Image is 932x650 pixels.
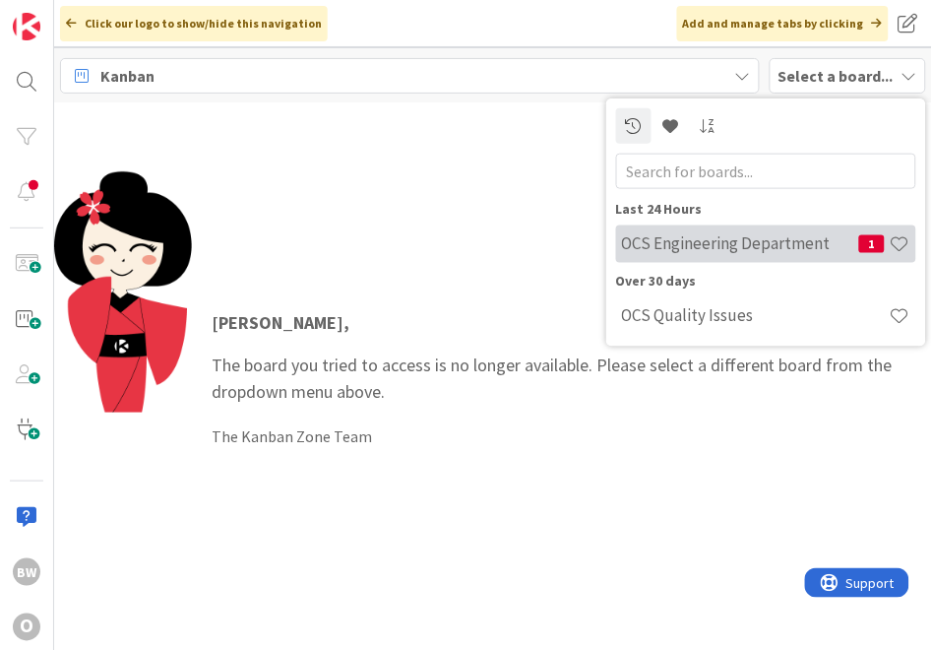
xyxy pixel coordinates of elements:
[41,3,90,27] span: Support
[616,270,916,291] div: Over 30 days
[616,153,916,188] input: Search for boards...
[212,309,912,405] p: The board you tried to access is no longer available. Please select a different board from the dr...
[100,64,155,88] span: Kanban
[622,233,859,253] h4: OCS Engineering Department
[622,305,890,325] h4: OCS Quality Issues
[859,234,885,252] span: 1
[60,6,328,41] div: Click our logo to show/hide this navigation
[13,13,40,40] img: Visit kanbanzone.com
[677,6,889,41] div: Add and manage tabs by clicking
[13,614,40,641] div: O
[616,198,916,219] div: Last 24 Hours
[778,66,894,86] b: Select a board...
[13,558,40,586] div: BW
[212,424,912,448] div: The Kanban Zone Team
[212,311,349,334] strong: [PERSON_NAME] ,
